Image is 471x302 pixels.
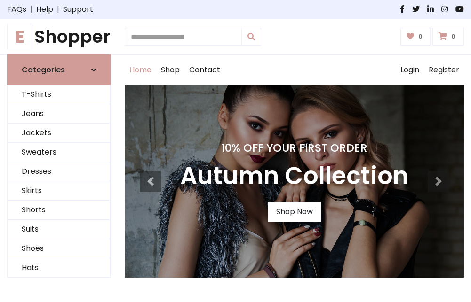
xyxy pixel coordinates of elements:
[449,32,458,41] span: 0
[63,4,93,15] a: Support
[180,141,408,155] h4: 10% Off Your First Order
[7,4,26,15] a: FAQs
[8,85,110,104] a: T-Shirts
[156,55,184,85] a: Shop
[7,24,32,49] span: E
[8,104,110,124] a: Jeans
[22,65,65,74] h6: Categories
[53,4,63,15] span: |
[416,32,425,41] span: 0
[424,55,464,85] a: Register
[7,26,111,47] h1: Shopper
[8,258,110,278] a: Hats
[180,162,408,191] h3: Autumn Collection
[8,239,110,258] a: Shoes
[8,181,110,201] a: Skirts
[400,28,431,46] a: 0
[8,162,110,181] a: Dresses
[8,220,110,239] a: Suits
[396,55,424,85] a: Login
[8,124,110,143] a: Jackets
[7,26,111,47] a: EShopper
[125,55,156,85] a: Home
[8,201,110,220] a: Shorts
[8,143,110,162] a: Sweaters
[7,54,111,85] a: Categories
[184,55,225,85] a: Contact
[268,202,321,222] a: Shop Now
[432,28,464,46] a: 0
[26,4,36,15] span: |
[36,4,53,15] a: Help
